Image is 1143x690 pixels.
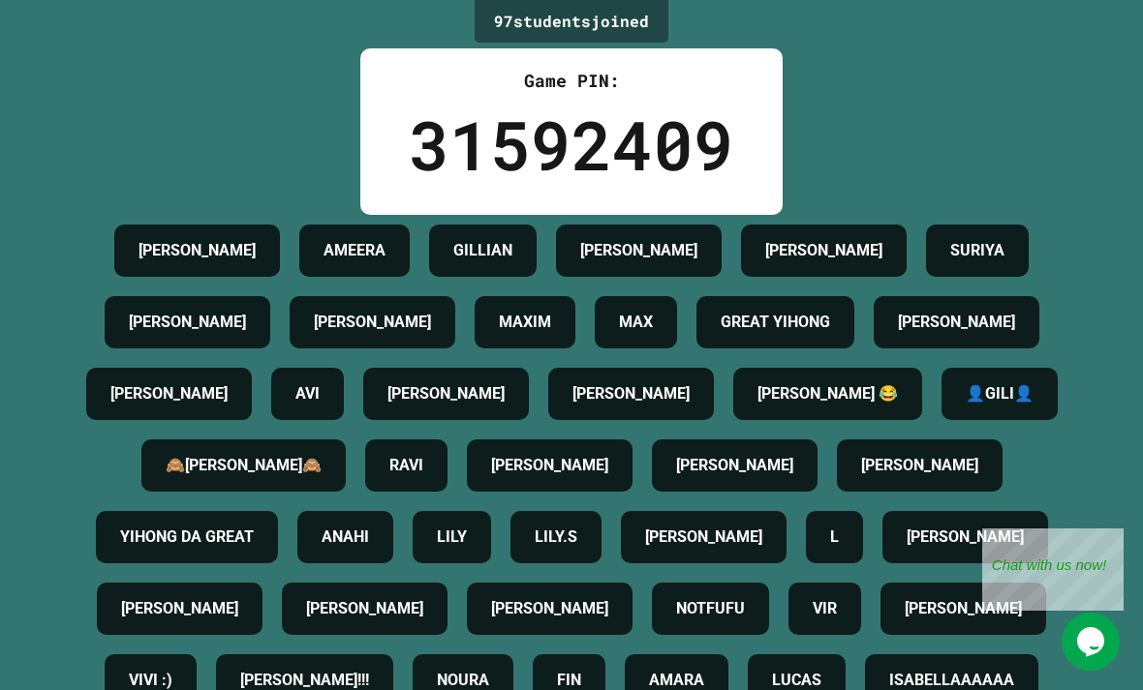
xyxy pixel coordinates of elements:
[491,454,608,477] h4: [PERSON_NAME]
[572,382,690,405] h4: [PERSON_NAME]
[491,597,608,620] h4: [PERSON_NAME]
[306,597,423,620] h4: [PERSON_NAME]
[387,382,505,405] h4: [PERSON_NAME]
[110,382,228,405] h4: [PERSON_NAME]
[721,311,830,334] h4: GREAT YIHONG
[314,311,431,334] h4: [PERSON_NAME]
[409,94,734,195] div: 31592409
[139,239,256,262] h4: [PERSON_NAME]
[129,311,246,334] h4: [PERSON_NAME]
[1062,613,1124,671] iframe: chat widget
[830,525,839,549] h4: L
[166,454,322,477] h4: 🙈[PERSON_NAME]🙈
[676,454,793,477] h4: [PERSON_NAME]
[861,454,978,477] h4: [PERSON_NAME]
[389,454,423,477] h4: RAVI
[120,525,254,549] h4: YIHONG DA GREAT
[907,525,1024,549] h4: [PERSON_NAME]
[757,382,898,405] h4: [PERSON_NAME] 😂
[898,311,1015,334] h4: [PERSON_NAME]
[813,597,837,620] h4: VIR
[676,597,745,620] h4: NOTFUFU
[121,597,238,620] h4: [PERSON_NAME]
[619,311,653,334] h4: MAX
[905,597,1022,620] h4: [PERSON_NAME]
[409,68,734,94] div: Game PIN:
[580,239,697,262] h4: [PERSON_NAME]
[535,525,577,549] h4: LILY.S
[765,239,882,262] h4: [PERSON_NAME]
[499,311,551,334] h4: MAXIM
[982,528,1124,611] iframe: chat widget
[645,525,762,549] h4: [PERSON_NAME]
[453,239,512,262] h4: GILLIAN
[950,239,1004,262] h4: SURIYA
[322,525,369,549] h4: ANAHI
[437,525,467,549] h4: LILY
[324,239,386,262] h4: AMEERA
[295,382,320,405] h4: AVI
[966,382,1034,405] h4: 👤GILI👤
